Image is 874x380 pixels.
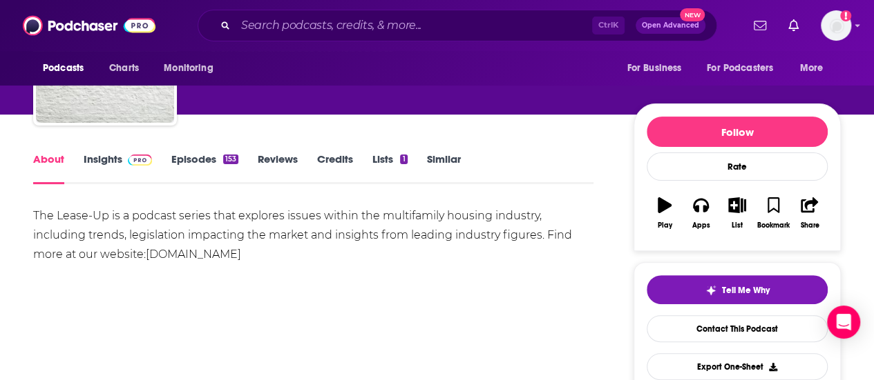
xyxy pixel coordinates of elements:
[827,306,860,339] div: Open Intercom Messenger
[790,55,841,81] button: open menu
[800,221,819,230] div: Share
[698,55,793,81] button: open menu
[683,188,719,238] button: Apps
[692,221,710,230] div: Apps
[100,55,147,81] a: Charts
[821,10,851,41] img: User Profile
[748,14,772,37] a: Show notifications dropdown
[722,285,770,296] span: Tell Me Why
[236,14,592,37] input: Search podcasts, credits, & more...
[642,22,699,29] span: Open Advanced
[707,59,773,78] span: For Podcasters
[647,117,828,147] button: Follow
[109,59,139,78] span: Charts
[223,154,238,164] div: 153
[592,17,625,34] span: Ctrl K
[732,221,743,230] div: List
[164,59,213,78] span: Monitoring
[400,154,407,164] div: 1
[647,315,828,342] a: Contact This Podcast
[647,188,683,238] button: Play
[427,152,461,184] a: Similar
[33,206,593,264] div: The Lease-Up is a podcast series that explores issues within the multifamily housing industry, in...
[171,152,238,184] a: Episodes153
[372,152,407,184] a: Lists1
[821,10,851,41] button: Show profile menu
[821,10,851,41] span: Logged in as HavasAlexa
[755,188,791,238] button: Bookmark
[792,188,828,238] button: Share
[258,152,298,184] a: Reviews
[680,8,705,21] span: New
[146,248,241,261] a: [DOMAIN_NAME]
[317,152,353,184] a: Credits
[647,275,828,304] button: tell me why sparkleTell Me Why
[705,285,716,296] img: tell me why sparkle
[627,59,681,78] span: For Business
[33,152,64,184] a: About
[658,221,672,230] div: Play
[84,152,152,184] a: InsightsPodchaser Pro
[43,59,84,78] span: Podcasts
[757,221,790,230] div: Bookmark
[783,14,804,37] a: Show notifications dropdown
[154,55,231,81] button: open menu
[647,152,828,181] div: Rate
[719,188,755,238] button: List
[23,12,155,39] img: Podchaser - Follow, Share and Rate Podcasts
[647,353,828,380] button: Export One-Sheet
[128,154,152,166] img: Podchaser Pro
[617,55,699,81] button: open menu
[198,10,717,41] div: Search podcasts, credits, & more...
[800,59,824,78] span: More
[636,17,705,34] button: Open AdvancedNew
[33,55,102,81] button: open menu
[840,10,851,21] svg: Add a profile image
